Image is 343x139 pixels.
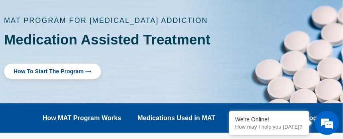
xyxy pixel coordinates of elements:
[46,38,110,119] span: We're online!
[235,124,303,130] p: How may I help you today?
[14,68,84,75] span: How to Start the program
[4,32,236,48] h1: Medication Assisted Treatment
[138,113,216,123] a: Medications Used in MAT
[43,113,121,123] a: How MAT Program Works
[54,42,146,52] div: Chat with us now
[4,17,236,24] p: MAT Program for [MEDICAL_DATA] addiction
[4,64,101,79] a: How to Start the program
[131,4,150,23] div: Minimize live chat window
[4,94,152,122] textarea: Type your message and hit 'Enter'
[235,116,303,123] div: We're Online!
[9,41,21,53] div: Navigation go back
